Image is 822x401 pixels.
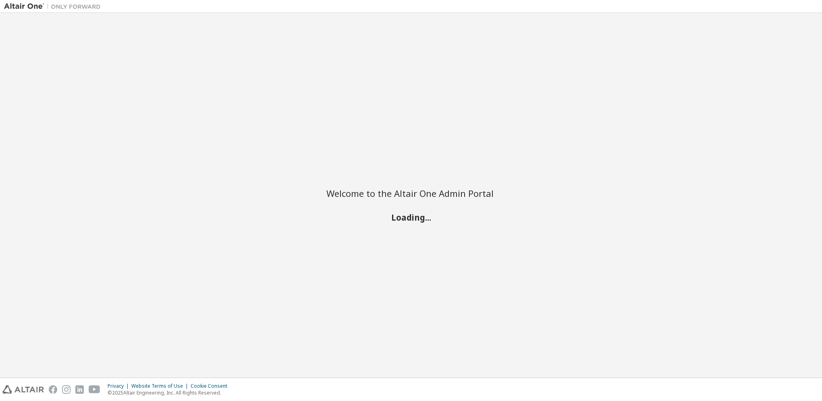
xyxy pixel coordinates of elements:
div: Website Terms of Use [131,383,191,389]
div: Privacy [108,383,131,389]
img: youtube.svg [89,385,100,394]
img: Altair One [4,2,105,10]
img: facebook.svg [49,385,57,394]
div: Cookie Consent [191,383,232,389]
h2: Welcome to the Altair One Admin Portal [326,188,496,199]
p: © 2025 Altair Engineering, Inc. All Rights Reserved. [108,389,232,396]
img: linkedin.svg [75,385,84,394]
h2: Loading... [326,212,496,223]
img: instagram.svg [62,385,71,394]
img: altair_logo.svg [2,385,44,394]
